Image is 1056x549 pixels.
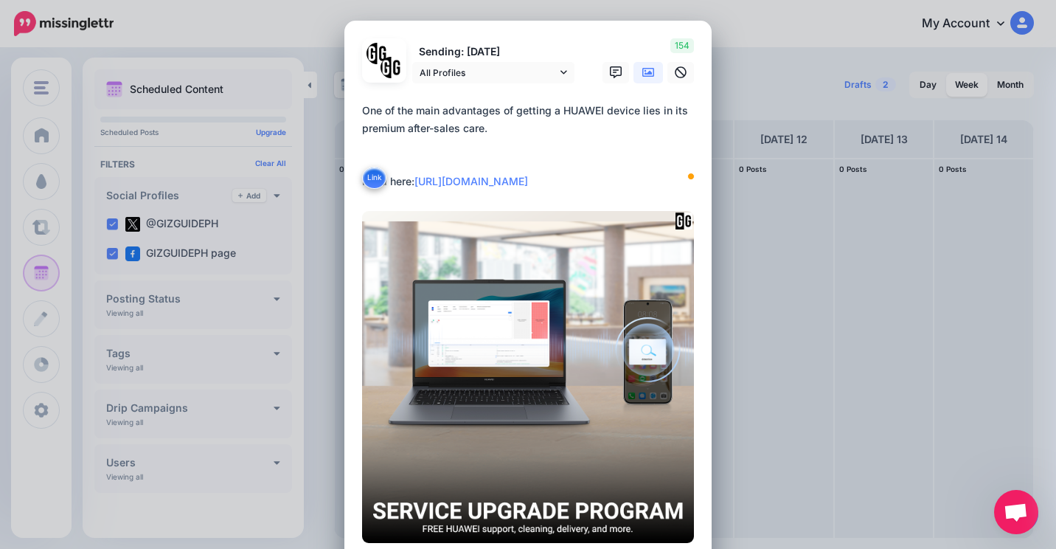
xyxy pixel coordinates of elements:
img: 353459792_649996473822713_4483302954317148903_n-bsa138318.png [367,43,388,64]
span: 154 [670,38,694,53]
img: I3N1IBMUYLB21BQ4MFV3DHWMOICKMZ30.png [362,211,694,543]
p: Sending: [DATE] [412,44,574,61]
a: All Profiles [412,62,574,83]
textarea: To enrich screen reader interactions, please activate Accessibility in Grammarly extension settings [362,102,701,190]
button: Link [362,167,386,189]
img: JT5sWCfR-79925.png [381,57,402,78]
span: All Profiles [420,65,557,80]
div: One of the main advantages of getting a HUAWEI device lies in its premium after-sales care. Read ... [362,102,701,190]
